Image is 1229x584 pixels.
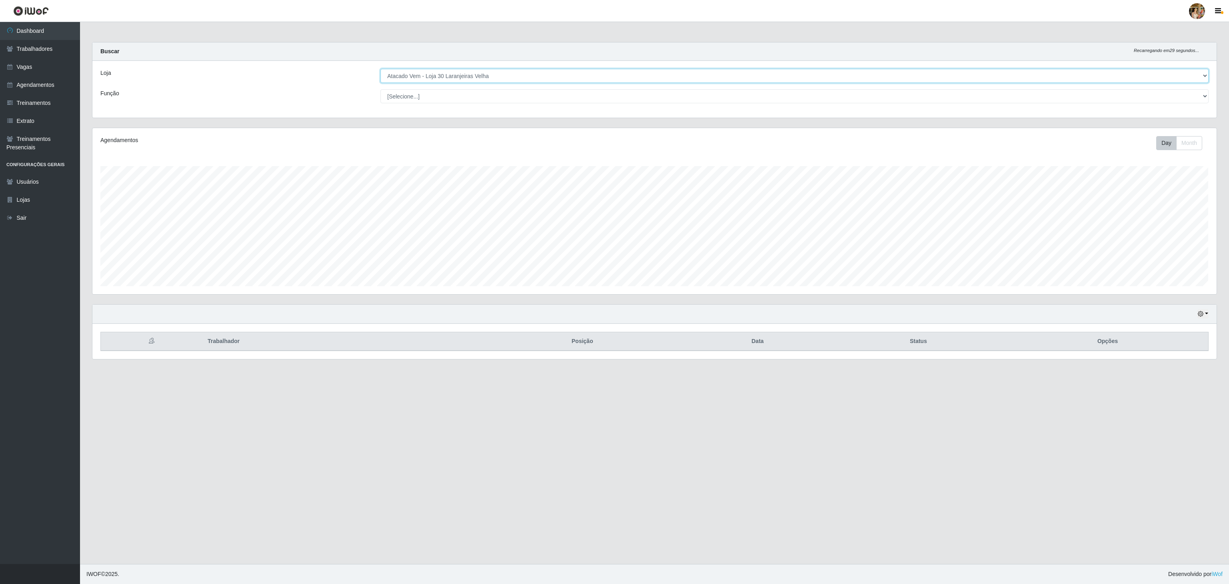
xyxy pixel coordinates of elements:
[203,332,479,351] th: Trabalhador
[13,6,49,16] img: CoreUI Logo
[1211,571,1223,577] a: iWof
[685,332,830,351] th: Data
[830,332,1007,351] th: Status
[100,89,119,98] label: Função
[100,48,119,54] strong: Buscar
[1176,136,1202,150] button: Month
[1156,136,1209,150] div: Toolbar with button groups
[86,570,119,578] span: © 2025 .
[1156,136,1177,150] button: Day
[1007,332,1208,351] th: Opções
[1134,48,1199,53] i: Recarregando em 29 segundos...
[100,69,111,77] label: Loja
[100,136,555,144] div: Agendamentos
[1168,570,1223,578] span: Desenvolvido por
[479,332,686,351] th: Posição
[86,571,101,577] span: IWOF
[1156,136,1202,150] div: First group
